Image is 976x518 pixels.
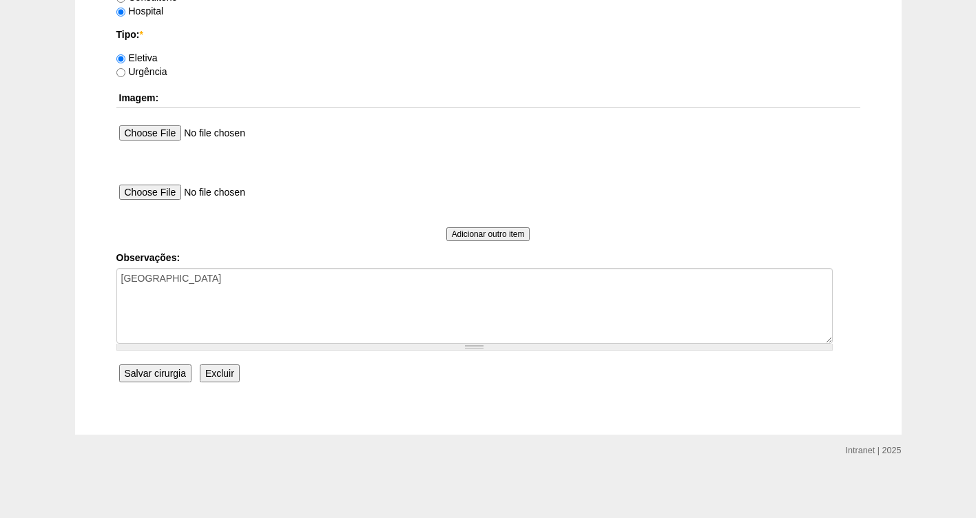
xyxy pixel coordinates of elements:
label: Urgência [116,66,167,77]
input: Salvar cirurgia [119,364,191,382]
input: Excluir [200,364,240,382]
label: Observações: [116,251,860,265]
input: Urgência [116,68,125,77]
label: Eletiva [116,52,158,63]
input: Adicionar outro item [446,227,530,241]
th: Imagem: [116,88,860,108]
span: Este campo é obrigatório. [139,29,143,40]
input: Eletiva [116,54,125,63]
label: Tipo: [116,28,860,41]
div: Intranet | 2025 [846,444,902,457]
input: Hospital [116,8,125,17]
textarea: [GEOGRAPHIC_DATA] [116,268,833,344]
label: Hospital [116,6,164,17]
